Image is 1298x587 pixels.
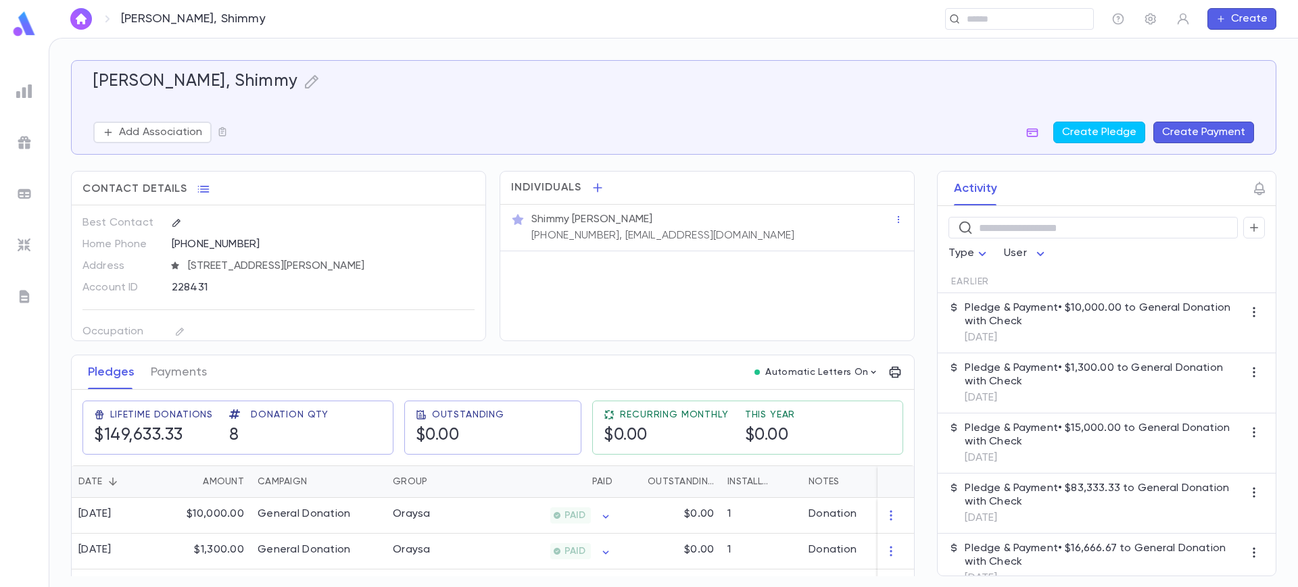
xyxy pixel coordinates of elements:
span: Contact Details [82,182,187,196]
div: [PHONE_NUMBER] [172,234,475,254]
div: General Donation [258,543,350,557]
p: Address [82,255,160,277]
h5: [PERSON_NAME], Shimmy [93,72,298,92]
img: home_white.a664292cf8c1dea59945f0da9f25487c.svg [73,14,89,24]
div: [DATE] [78,507,112,521]
button: Pledges [88,355,135,389]
img: batches_grey.339ca447c9d9533ef1741baa751efc33.svg [16,186,32,202]
div: Oraysa [393,543,431,557]
div: Installments [727,465,773,498]
div: Campaign [258,465,307,498]
p: [PERSON_NAME], Shimmy [121,11,266,26]
button: Create Pledge [1053,122,1145,143]
div: Amount [203,465,244,498]
p: Shimmy [PERSON_NAME] [531,213,652,226]
button: Activity [954,172,997,205]
div: Group [393,465,427,498]
span: Donation Qty [251,409,329,420]
button: Payments [151,355,207,389]
button: Add Association [93,122,212,143]
div: Donation [809,507,857,521]
h5: $0.00 [416,426,504,446]
p: Home Phone [82,234,160,255]
h5: $149,633.33 [94,426,213,446]
div: $10,000.00 [163,498,251,534]
p: [DATE] [965,391,1243,405]
h5: $0.00 [604,426,728,446]
span: This Year [745,409,796,420]
div: [DATE] [78,543,112,557]
p: Account ID [82,277,160,299]
div: Oraysa [393,507,431,521]
div: User [1004,240,1049,267]
div: Notes [809,465,839,498]
span: Lifetime Donations [110,409,213,420]
button: Sort [102,471,124,492]
div: Donation [809,543,857,557]
p: Pledge & Payment • $1,300.00 to General Donation with Check [965,361,1243,388]
div: Type [948,240,990,267]
button: Sort [626,471,648,492]
span: Recurring Monthly [620,409,728,420]
img: reports_grey.c525e4749d1bce6a11f5fe2a8de1b229.svg [16,83,32,99]
img: logo [11,11,38,37]
button: Sort [181,471,203,492]
span: User [1004,248,1027,259]
p: [DATE] [965,511,1243,525]
p: Occupation [82,321,160,342]
div: General Donation [258,507,350,521]
div: Campaign [251,465,386,498]
p: Pledge & Payment • $83,333.33 to General Donation with Check [965,482,1243,509]
p: Best Contact [82,212,160,234]
button: Create [1207,8,1276,30]
div: 1 [721,498,802,534]
p: $0.00 [684,543,714,557]
div: Date [78,465,102,498]
p: [DATE] [965,571,1243,585]
h5: $0.00 [745,426,796,446]
p: Add Association [119,126,202,139]
button: Sort [571,471,592,492]
button: Create Payment [1153,122,1254,143]
div: Group [386,465,487,498]
span: PAID [559,510,591,521]
span: [STREET_ADDRESS][PERSON_NAME] [183,259,476,273]
div: Date [72,465,163,498]
div: Outstanding [648,465,714,498]
p: $0.00 [684,507,714,521]
button: Sort [773,471,795,492]
div: $1,300.00 [163,534,251,569]
span: Type [948,248,974,259]
h5: 8 [229,426,329,446]
div: Paid [487,465,619,498]
img: imports_grey.530a8a0e642e233f2baf0ef88e8c9fcb.svg [16,237,32,253]
div: Installments [721,465,802,498]
span: Earlier [951,276,989,287]
p: [DATE] [965,331,1243,344]
span: PAID [559,546,591,557]
button: Automatic Letters On [749,363,884,382]
p: Pledge & Payment • $15,000.00 to General Donation with Check [965,422,1243,449]
button: Sort [427,471,449,492]
div: Outstanding [619,465,721,498]
div: 1 [721,534,802,569]
span: Individuals [511,181,581,195]
p: Pledge & Payment • $16,666.67 to General Donation with Check [965,542,1243,569]
img: campaigns_grey.99e729a5f7ee94e3726e6486bddda8f1.svg [16,134,32,151]
div: Paid [592,465,612,498]
div: Notes [802,465,971,498]
div: 228431 [172,277,408,297]
img: letters_grey.7941b92b52307dd3b8a917253454ce1c.svg [16,288,32,305]
div: Amount [163,465,251,498]
span: Outstanding [432,409,504,420]
p: Pledge & Payment • $10,000.00 to General Donation with Check [965,301,1243,328]
button: Sort [307,471,329,492]
p: [DATE] [965,451,1243,465]
p: Automatic Letters On [765,367,868,378]
p: [PHONE_NUMBER], [EMAIL_ADDRESS][DOMAIN_NAME] [531,229,794,243]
